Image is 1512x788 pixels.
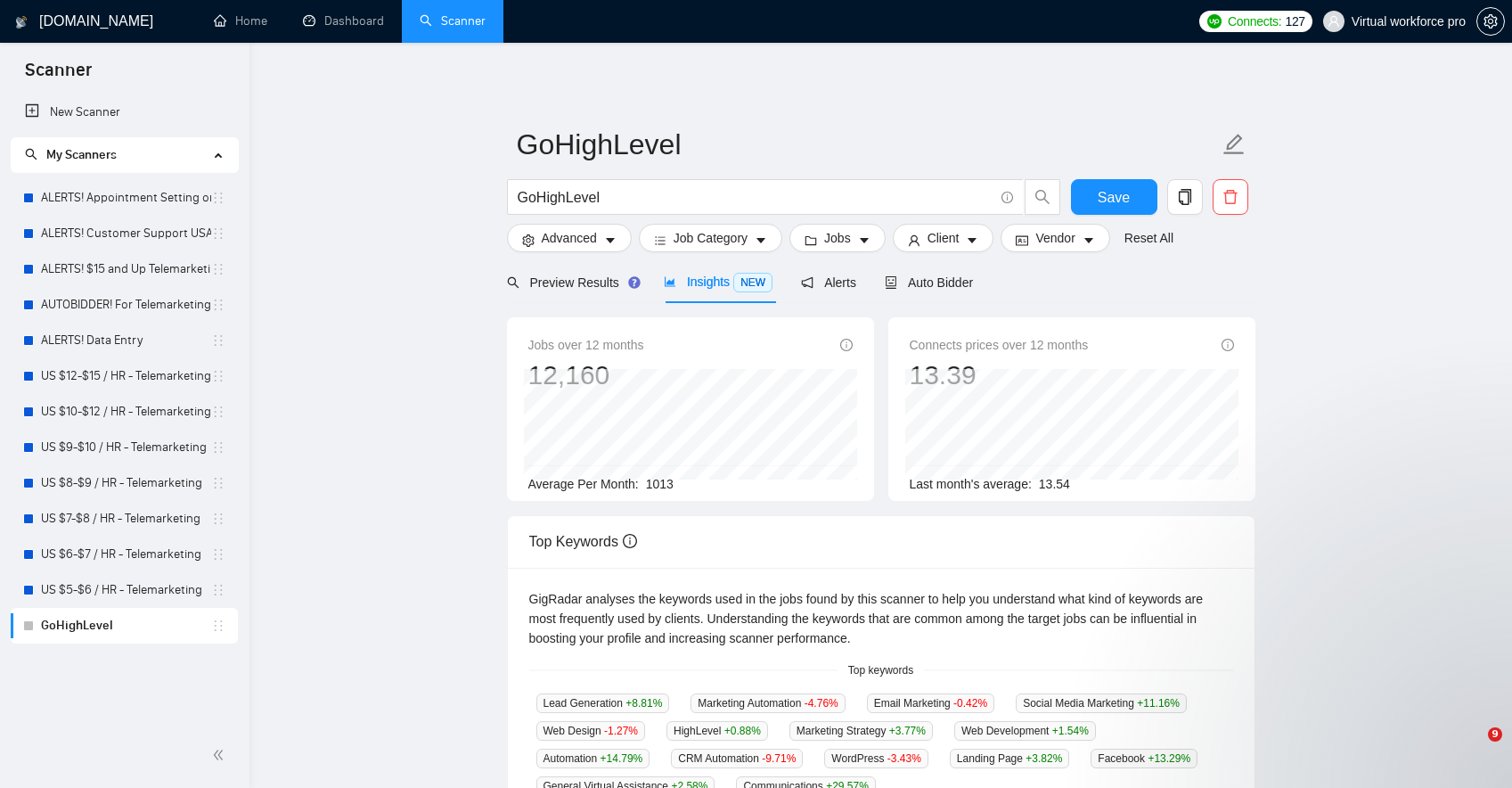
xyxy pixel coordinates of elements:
[1026,752,1062,765] span: +3.82 %
[671,749,803,768] span: CRM Automation
[11,501,238,537] li: US $7-$8 / HR - Telemarketing
[41,287,211,323] a: AUTOBIDDER! For Telemarketing in the [GEOGRAPHIC_DATA]
[529,589,1233,648] div: GigRadar analyses the keywords used in the jobs found by this scanner to help you understand what...
[522,234,535,247] span: setting
[507,275,635,290] span: Preview Results
[211,547,225,562] span: holder
[507,224,632,252] button: settingAdvancedcaret-down
[805,697,838,710] span: -4.76 %
[762,752,796,765] span: -9.71 %
[536,694,670,713] span: Lead Generation
[211,262,225,276] span: holder
[801,275,856,290] span: Alerts
[674,228,748,248] span: Job Category
[211,512,225,526] span: holder
[420,13,486,29] a: searchScanner
[46,147,117,162] span: My Scanners
[1083,234,1095,247] span: caret-down
[1148,752,1190,765] span: +13.29 %
[529,516,1233,567] div: Top Keywords
[1016,694,1187,713] span: Social Media Marketing
[1328,15,1340,28] span: user
[789,224,886,252] button: folderJobscaret-down
[211,191,225,205] span: holder
[867,694,994,713] span: Email Marketing
[212,746,230,764] span: double-left
[1091,749,1197,768] span: Facebook
[536,749,650,768] span: Automation
[1213,179,1248,215] button: delete
[11,394,238,430] li: US $10-$12 / HR - Telemarketing
[928,228,960,248] span: Client
[536,721,646,741] span: Web Design
[11,537,238,572] li: US $6-$7 / HR - Telemarketing
[953,697,987,710] span: -0.42 %
[1124,228,1173,248] a: Reset All
[528,358,644,392] div: 12,160
[1476,14,1505,29] a: setting
[1025,179,1060,215] button: search
[1476,7,1505,36] button: setting
[517,122,1219,167] input: Scanner name...
[666,721,768,741] span: HighLevel
[755,234,767,247] span: caret-down
[1222,339,1234,351] span: info-circle
[211,619,225,633] span: holder
[11,180,238,216] li: ALERTS! Appointment Setting or Cold Calling
[885,275,973,290] span: Auto Bidder
[1052,725,1089,737] span: +1.54 %
[1222,133,1246,156] span: edit
[15,8,28,37] img: logo
[41,430,211,465] a: US $9-$10 / HR - Telemarketing
[1451,727,1494,770] iframe: Intercom live chat
[11,608,238,644] li: GoHighLevel
[1071,179,1157,215] button: Save
[211,226,225,241] span: holder
[910,477,1032,491] span: Last month's average:
[623,534,637,548] span: info-circle
[11,216,238,251] li: ALERTS! Customer Support USA
[211,583,225,597] span: holder
[1214,189,1247,205] span: delete
[528,477,639,491] span: Average Per Month:
[654,234,666,247] span: bars
[966,234,978,247] span: caret-down
[1167,179,1203,215] button: copy
[838,662,924,679] span: Top keywords
[910,358,1089,392] div: 13.39
[211,298,225,312] span: holder
[41,358,211,394] a: US $12-$15 / HR - Telemarketing
[664,275,676,288] span: area-chart
[1001,192,1013,203] span: info-circle
[211,369,225,383] span: holder
[11,57,106,94] span: Scanner
[41,608,211,644] a: GoHighLevel
[211,476,225,490] span: holder
[518,186,993,209] input: Search Freelance Jobs...
[1207,14,1222,29] img: upwork-logo.png
[1285,12,1304,31] span: 127
[211,440,225,455] span: holder
[11,323,238,358] li: ALERTS! Data Entry
[211,333,225,348] span: holder
[639,224,782,252] button: barsJob Categorycaret-down
[11,430,238,465] li: US $9-$10 / HR - Telemarketing
[604,725,638,737] span: -1.27 %
[507,276,519,289] span: search
[11,465,238,501] li: US $8-$9 / HR - Telemarketing
[11,287,238,323] li: AUTOBIDDER! For Telemarketing in the US
[885,276,897,289] span: robot
[41,501,211,537] a: US $7-$8 / HR - Telemarketing
[724,725,761,737] span: +0.88 %
[950,749,1069,768] span: Landing Page
[908,234,920,247] span: user
[889,725,926,737] span: +3.77 %
[211,405,225,419] span: holder
[664,275,772,289] span: Insights
[840,339,853,351] span: info-circle
[1026,189,1059,205] span: search
[41,465,211,501] a: US $8-$9 / HR - Telemarketing
[1039,477,1070,491] span: 13.54
[858,234,870,247] span: caret-down
[214,13,267,29] a: homeHome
